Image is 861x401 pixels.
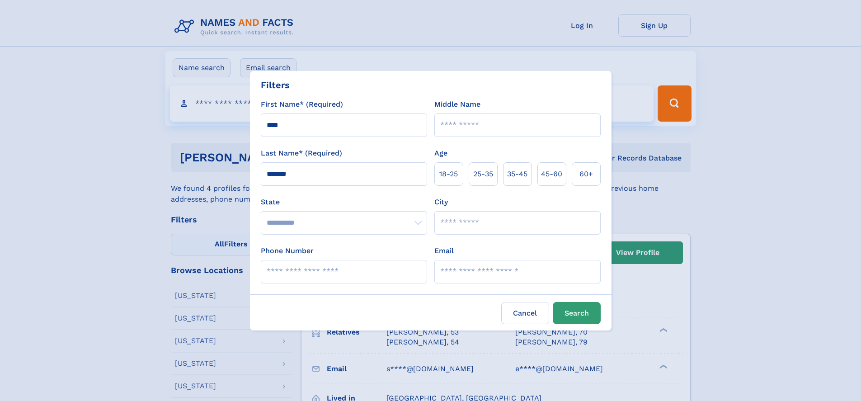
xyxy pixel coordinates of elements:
label: State [261,197,427,208]
button: Search [553,302,601,324]
label: Cancel [501,302,549,324]
span: 25‑35 [473,169,493,179]
label: City [434,197,448,208]
label: Age [434,148,447,159]
label: Middle Name [434,99,480,110]
span: 45‑60 [541,169,562,179]
label: Last Name* (Required) [261,148,342,159]
span: 60+ [579,169,593,179]
span: 18‑25 [439,169,458,179]
label: Email [434,245,454,256]
label: Phone Number [261,245,314,256]
label: First Name* (Required) [261,99,343,110]
span: 35‑45 [507,169,527,179]
div: Filters [261,78,290,92]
